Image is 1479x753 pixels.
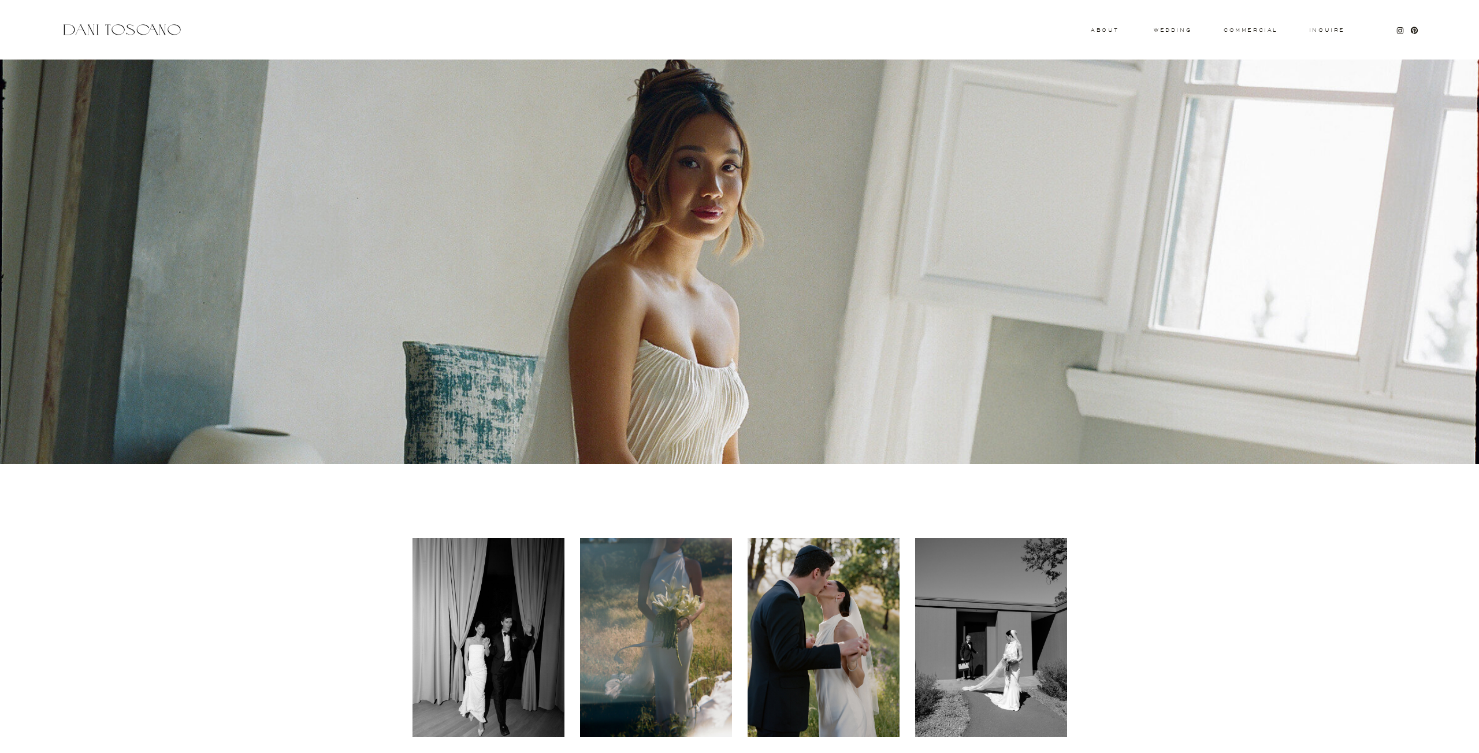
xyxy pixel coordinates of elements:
a: Inquire [1309,28,1346,34]
a: About [1091,28,1116,32]
a: wedding [1154,28,1191,32]
a: commercial [1224,28,1277,32]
